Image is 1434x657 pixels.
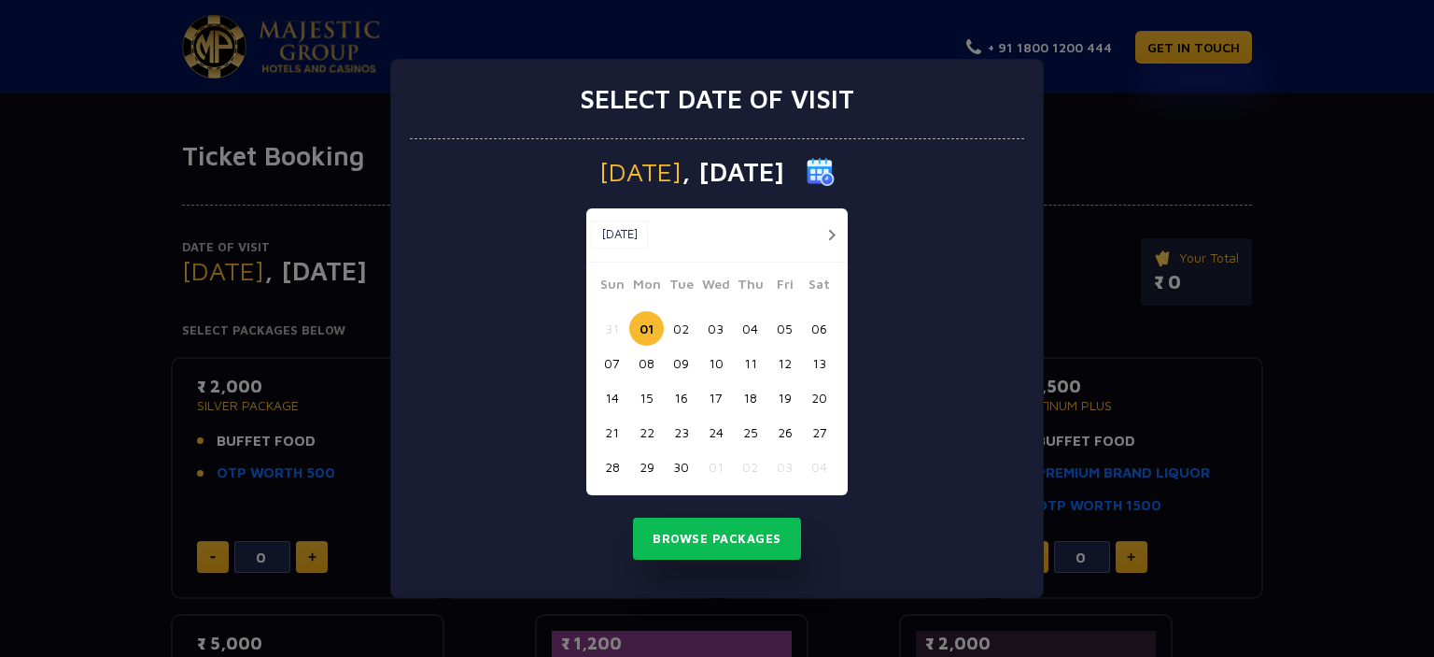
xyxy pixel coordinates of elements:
[698,346,733,380] button: 10
[767,311,802,346] button: 05
[698,311,733,346] button: 03
[595,380,629,415] button: 14
[580,83,854,115] h3: Select date of visit
[802,311,836,346] button: 06
[595,311,629,346] button: 31
[767,415,802,450] button: 26
[733,346,767,380] button: 11
[664,415,698,450] button: 23
[767,380,802,415] button: 19
[595,274,629,300] span: Sun
[629,311,664,346] button: 01
[733,380,767,415] button: 18
[664,274,698,300] span: Tue
[802,380,836,415] button: 20
[767,274,802,300] span: Fri
[682,159,784,185] span: , [DATE]
[599,159,682,185] span: [DATE]
[664,311,698,346] button: 02
[629,274,664,300] span: Mon
[698,450,733,484] button: 01
[698,380,733,415] button: 17
[733,450,767,484] button: 02
[595,415,629,450] button: 21
[802,450,836,484] button: 04
[802,346,836,380] button: 13
[591,221,648,249] button: [DATE]
[807,158,835,186] img: calender icon
[733,311,767,346] button: 04
[733,415,767,450] button: 25
[595,346,629,380] button: 07
[664,346,698,380] button: 09
[664,380,698,415] button: 16
[698,415,733,450] button: 24
[698,274,733,300] span: Wed
[802,415,836,450] button: 27
[767,346,802,380] button: 12
[629,415,664,450] button: 22
[629,380,664,415] button: 15
[733,274,767,300] span: Thu
[802,274,836,300] span: Sat
[629,346,664,380] button: 08
[633,518,801,561] button: Browse Packages
[664,450,698,484] button: 30
[767,450,802,484] button: 03
[629,450,664,484] button: 29
[595,450,629,484] button: 28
